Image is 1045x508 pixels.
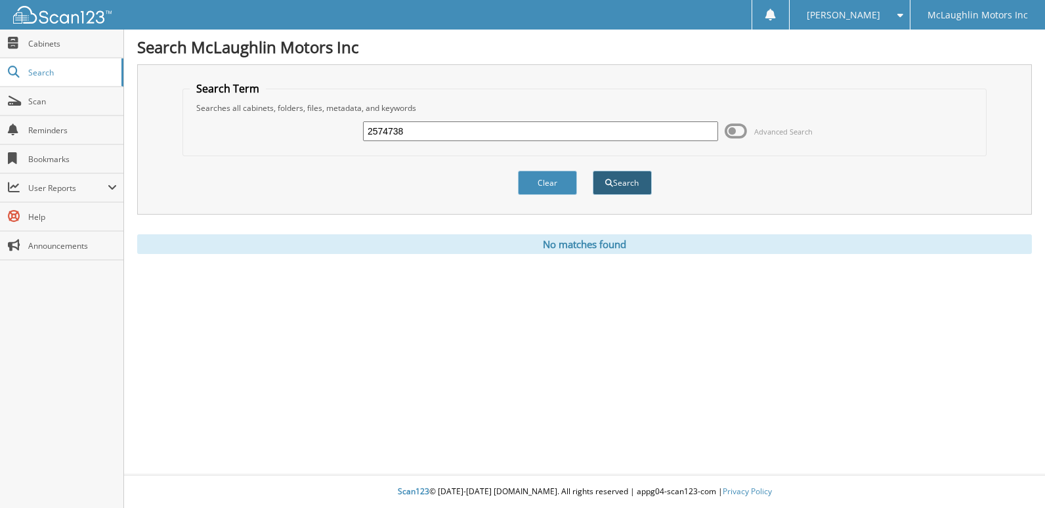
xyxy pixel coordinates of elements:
[28,67,115,78] span: Search
[979,445,1045,508] iframe: Chat Widget
[28,125,117,136] span: Reminders
[124,476,1045,508] div: © [DATE]-[DATE] [DOMAIN_NAME]. All rights reserved | appg04-scan123-com |
[28,154,117,165] span: Bookmarks
[593,171,652,195] button: Search
[398,486,429,497] span: Scan123
[190,102,979,114] div: Searches all cabinets, folders, files, metadata, and keywords
[28,96,117,107] span: Scan
[28,182,108,194] span: User Reports
[137,36,1032,58] h1: Search McLaughlin Motors Inc
[754,127,813,137] span: Advanced Search
[928,11,1028,19] span: McLaughlin Motors Inc
[28,38,117,49] span: Cabinets
[28,211,117,222] span: Help
[28,240,117,251] span: Announcements
[518,171,577,195] button: Clear
[723,486,772,497] a: Privacy Policy
[13,6,112,24] img: scan123-logo-white.svg
[190,81,266,96] legend: Search Term
[807,11,880,19] span: [PERSON_NAME]
[137,234,1032,254] div: No matches found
